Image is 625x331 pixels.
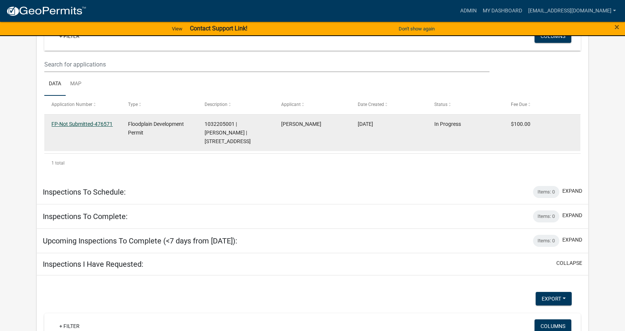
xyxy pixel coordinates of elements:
[562,212,582,219] button: expand
[37,10,588,180] div: collapse
[525,4,619,18] a: [EMAIL_ADDRESS][DOMAIN_NAME]
[51,102,92,107] span: Application Number
[197,96,274,114] datatable-header-cell: Description
[274,96,351,114] datatable-header-cell: Applicant
[44,154,581,172] div: 1 total
[511,121,530,127] span: $100.00
[169,23,185,35] a: View
[43,187,126,196] h5: Inspections To Schedule:
[556,259,582,267] button: collapse
[43,236,237,245] h5: Upcoming Inspections To Complete (<7 days from [DATE]):
[536,292,572,305] button: Export
[434,121,461,127] span: In Progress
[480,4,525,18] a: My Dashboard
[562,236,582,244] button: expand
[535,29,571,43] button: Columns
[205,121,251,144] span: 1032205001 | Lonny Jepsen | 50578 270th Street
[358,121,373,127] span: 09/10/2025
[351,96,427,114] datatable-header-cell: Date Created
[44,57,489,72] input: Search for applications
[504,96,580,114] datatable-header-cell: Fee Due
[614,22,619,32] span: ×
[614,23,619,32] button: Close
[427,96,504,114] datatable-header-cell: Status
[44,96,121,114] datatable-header-cell: Application Number
[66,72,86,96] a: Map
[205,102,227,107] span: Description
[396,23,438,35] button: Don't show again
[44,72,66,96] a: Data
[190,25,247,32] strong: Contact Support Link!
[121,96,197,114] datatable-header-cell: Type
[533,186,559,198] div: Items: 0
[457,4,480,18] a: Admin
[43,260,143,269] h5: Inspections I Have Requested:
[281,102,301,107] span: Applicant
[533,210,559,222] div: Items: 0
[533,235,559,247] div: Items: 0
[434,102,447,107] span: Status
[562,187,582,195] button: expand
[281,121,321,127] span: Lonny Ray Jepsen
[511,102,527,107] span: Fee Due
[128,121,184,136] span: Floodplain Development Permit
[358,102,384,107] span: Date Created
[128,102,138,107] span: Type
[43,212,128,221] h5: Inspections To Complete:
[51,121,113,127] a: FP-Not Submitted-476571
